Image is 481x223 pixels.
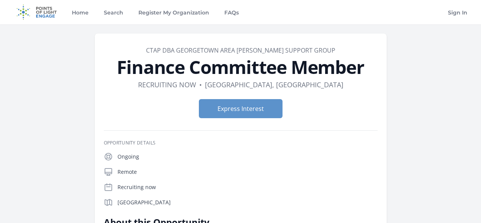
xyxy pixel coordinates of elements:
[205,79,343,90] dd: [GEOGRAPHIC_DATA], [GEOGRAPHIC_DATA]
[199,99,283,118] button: Express Interest
[104,140,378,146] h3: Opportunity Details
[146,46,335,55] a: CTAP dba Georgetown Area [PERSON_NAME] Support Group
[104,58,378,76] h1: Finance Committee Member
[138,79,196,90] dd: Recruiting now
[117,168,378,176] p: Remote
[117,183,378,191] p: Recruiting now
[199,79,202,90] div: •
[117,199,378,206] p: [GEOGRAPHIC_DATA]
[117,153,378,160] p: Ongoing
